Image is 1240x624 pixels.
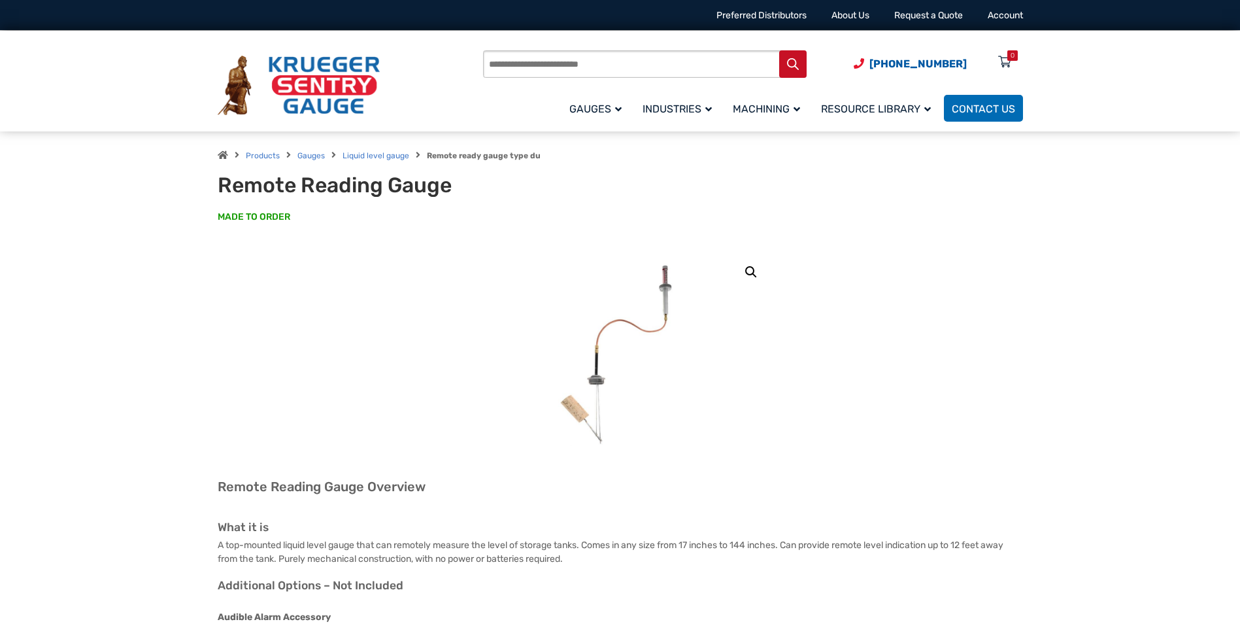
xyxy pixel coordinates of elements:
[218,479,1023,495] h2: Remote Reading Gauge Overview
[716,10,807,21] a: Preferred Distributors
[569,103,622,115] span: Gauges
[218,56,380,116] img: Krueger Sentry Gauge
[561,93,635,124] a: Gauges
[1011,50,1014,61] div: 0
[854,56,967,72] a: Phone Number (920) 434-8860
[944,95,1023,122] a: Contact Us
[218,538,1023,566] p: A top-mounted liquid level gauge that can remotely measure the level of storage tanks. Comes in a...
[821,103,931,115] span: Resource Library
[218,612,331,623] strong: Audible Alarm Accessory
[218,173,540,198] h1: Remote Reading Gauge
[635,93,725,124] a: Industries
[218,579,1023,593] h3: Additional Options – Not Included
[733,103,800,115] span: Machining
[522,250,718,446] img: Remote Reading Gauge
[218,521,1023,535] h3: What it is
[813,93,944,124] a: Resource Library
[297,151,325,160] a: Gauges
[427,151,541,160] strong: Remote ready gauge type du
[343,151,409,160] a: Liquid level gauge
[894,10,963,21] a: Request a Quote
[643,103,712,115] span: Industries
[725,93,813,124] a: Machining
[246,151,280,160] a: Products
[218,211,290,224] span: MADE TO ORDER
[869,58,967,70] span: [PHONE_NUMBER]
[988,10,1023,21] a: Account
[831,10,869,21] a: About Us
[739,260,763,284] a: View full-screen image gallery
[952,103,1015,115] span: Contact Us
